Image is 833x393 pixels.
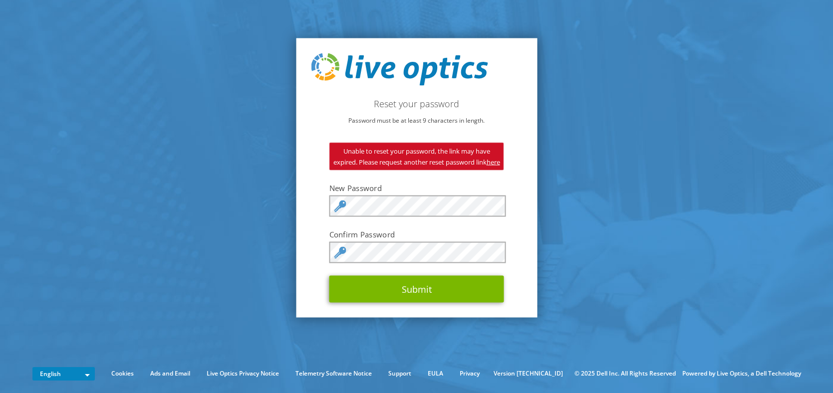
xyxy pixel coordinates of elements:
a: Telemetry Software Notice [288,368,379,379]
a: Live Optics Privacy Notice [199,368,286,379]
a: Cookies [104,368,141,379]
img: live_optics_svg.svg [311,53,488,86]
li: Version [TECHNICAL_ID] [489,368,568,379]
li: © 2025 Dell Inc. All Rights Reserved [569,368,681,379]
label: Confirm Password [329,229,504,239]
span: Unable to reset your password, the link may have expired. Please request another reset password link [329,143,504,171]
p: Password must be at least 9 characters in length. [311,115,522,126]
button: Submit [329,276,504,303]
a: EULA [420,368,451,379]
label: New Password [329,183,504,193]
h2: Reset your password [311,98,522,109]
a: Ads and Email [143,368,198,379]
a: Support [381,368,419,379]
a: Privacy [452,368,487,379]
li: Powered by Live Optics, a Dell Technology [682,368,801,379]
a: here [487,158,500,167]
